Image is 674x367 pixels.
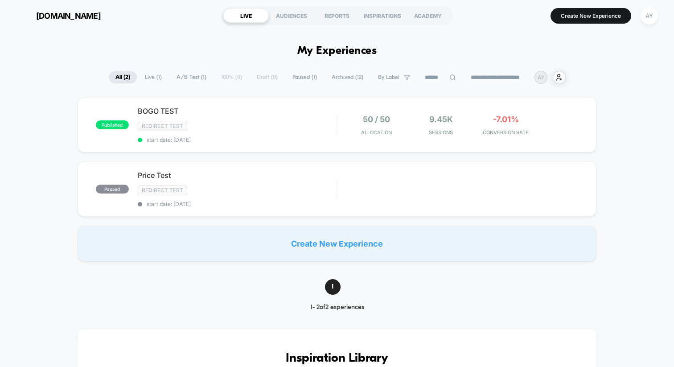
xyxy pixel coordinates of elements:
[638,7,661,25] button: AY
[109,71,137,83] span: All ( 2 )
[405,8,451,23] div: ACADEMY
[138,185,187,195] span: Redirect Test
[104,351,570,366] h3: Inspiration Library
[269,8,314,23] div: AUDIENCES
[297,45,377,58] h1: My Experiences
[36,11,101,21] span: [DOMAIN_NAME]
[138,201,337,207] span: start date: [DATE]
[78,226,596,261] div: Create New Experience
[138,107,337,115] span: BOGO TEST
[13,8,103,23] button: [DOMAIN_NAME]
[138,121,187,131] span: Redirect Test
[325,71,370,83] span: Archived ( 12 )
[411,129,471,136] span: Sessions
[138,71,168,83] span: Live ( 1 )
[325,279,341,295] span: 1
[170,71,213,83] span: A/B Test ( 1 )
[96,185,129,194] span: paused
[360,8,405,23] div: INSPIRATIONS
[429,115,453,124] span: 9.45k
[641,7,658,25] div: AY
[138,136,337,143] span: start date: [DATE]
[286,71,324,83] span: Paused ( 1 )
[138,171,337,180] span: Price Test
[223,8,269,23] div: LIVE
[314,8,360,23] div: REPORTS
[378,74,399,81] span: By Label
[493,115,519,124] span: -7.01%
[538,74,544,81] p: AY
[96,120,129,129] span: published
[476,129,536,136] span: CONVERSION RATE
[294,304,380,311] div: 1 - 2 of 2 experiences
[551,8,631,24] button: Create New Experience
[363,115,390,124] span: 50 / 50
[361,129,392,136] span: Allocation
